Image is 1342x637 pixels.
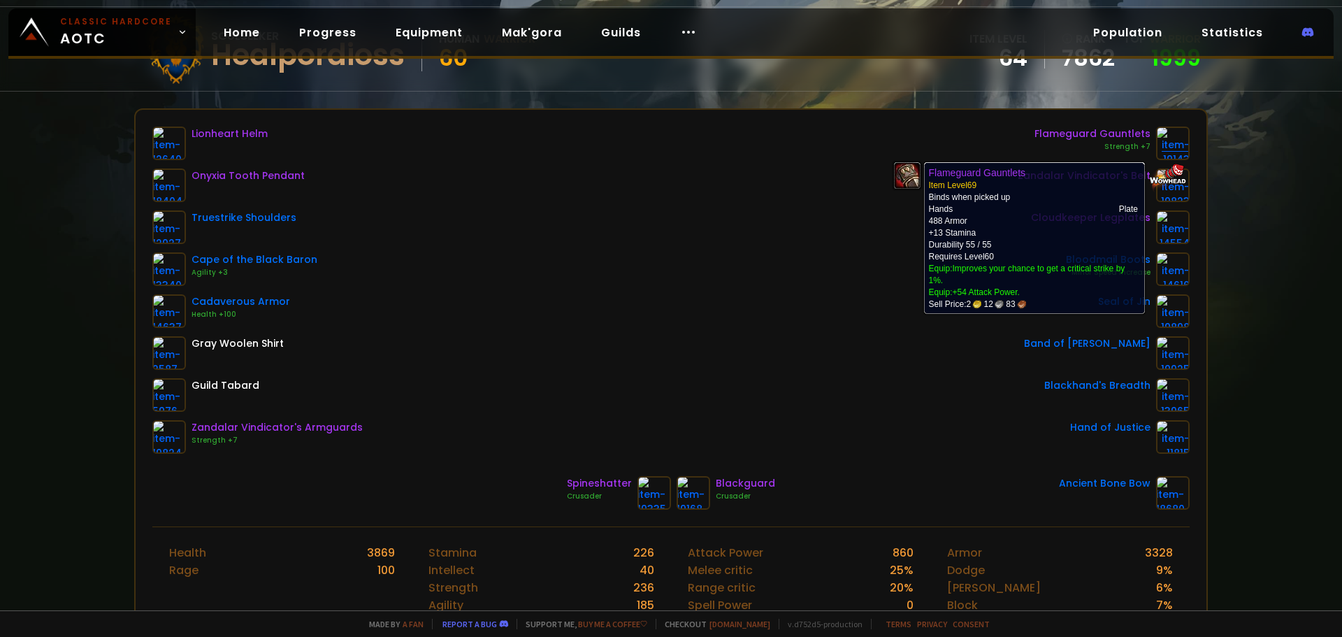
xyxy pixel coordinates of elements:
a: Classic HardcoreAOTC [8,8,196,56]
span: +13 Stamina [929,228,976,238]
td: Requires Level 60 [929,251,1139,310]
div: 236 [633,579,654,596]
div: Block [947,596,978,614]
div: Spell Power [688,596,752,614]
div: Band of [PERSON_NAME] [1024,336,1150,351]
img: item-19168 [677,476,710,510]
a: +54 Attack Power. [953,287,1020,297]
div: Healpordioss [211,45,405,66]
b: Flameguard Gauntlets [929,167,1026,178]
img: item-11815 [1156,420,1190,454]
div: Hand of Justice [1070,420,1150,435]
div: Cadaverous Armor [192,294,290,309]
div: Strength +7 [192,435,363,446]
img: item-2587 [152,336,186,370]
div: Sell Price: [929,299,1139,310]
div: Attack Power [688,544,763,561]
div: Rage [169,561,199,579]
div: Health [169,544,206,561]
span: 488 Armor [929,216,967,226]
div: 0 [907,596,914,614]
div: Stamina [428,544,477,561]
div: Crusader [716,491,775,502]
div: Melee critic [688,561,753,579]
div: Ancient Bone Bow [1059,476,1150,491]
img: item-14554 [1156,210,1190,244]
div: 3328 [1145,544,1173,561]
small: Classic Hardcore [60,15,172,28]
div: Onyxia Tooth Pendant [192,169,305,183]
img: item-5976 [152,378,186,412]
a: Report a bug [442,619,497,629]
div: Gray Woolen Shirt [192,336,284,351]
div: Strength [428,579,478,596]
div: Lionheart Helm [192,127,268,141]
div: 20 % [890,579,914,596]
div: Flameguard Gauntlets [1034,127,1150,141]
a: Guilds [590,18,652,47]
div: 64 [969,48,1027,69]
img: item-19824 [152,420,186,454]
div: Spineshatter [567,476,632,491]
span: Checkout [656,619,770,629]
div: 860 [893,544,914,561]
img: item-19898 [1156,294,1190,328]
div: 25 % [890,561,914,579]
img: item-12927 [152,210,186,244]
span: Made by [361,619,424,629]
a: Progress [288,18,368,47]
a: Mak'gora [491,18,573,47]
span: Equip: [929,287,1020,297]
div: Dodge [947,561,985,579]
a: Terms [886,619,911,629]
img: item-19925 [1156,336,1190,370]
div: Truestrike Shoulders [192,210,296,225]
div: 9 % [1156,561,1173,579]
div: 100 [377,561,395,579]
img: item-18680 [1156,476,1190,510]
td: Binds when picked up Durability 55 / 55 [929,166,1139,251]
div: Strength +7 [1034,141,1150,152]
img: item-19143 [1156,127,1190,160]
div: Blackguard [716,476,775,491]
a: Statistics [1190,18,1274,47]
a: a fan [403,619,424,629]
span: Equip: [929,264,1125,285]
span: Item Level 69 [929,180,977,190]
div: Agility [428,596,463,614]
a: [DOMAIN_NAME] [709,619,770,629]
div: 185 [637,596,654,614]
div: Health +100 [192,309,290,320]
a: Equipment [384,18,474,47]
div: Range critic [688,579,756,596]
img: item-18404 [152,169,186,202]
div: Agility +3 [192,267,317,278]
div: Cape of the Black Baron [192,252,317,267]
span: v. d752d5 - production [779,619,863,629]
span: 2 [967,299,982,310]
a: Buy me a coffee [578,619,647,629]
a: Improves your chance to get a critical strike by 1%. [929,264,1125,285]
td: Hands [929,203,995,215]
span: AOTC [60,15,172,49]
div: Crusader [567,491,632,502]
div: 3869 [367,544,395,561]
img: item-13340 [152,252,186,286]
a: Consent [953,619,990,629]
div: Zandalar Vindicator's Armguards [192,420,363,435]
span: 83 [1006,299,1025,310]
a: Privacy [917,619,947,629]
div: Intellect [428,561,475,579]
div: Armor [947,544,982,561]
img: item-14616 [1156,252,1190,286]
div: [PERSON_NAME] [947,579,1041,596]
a: 7862 [1062,48,1115,69]
span: Support me, [517,619,647,629]
img: item-12640 [152,127,186,160]
div: Guild Tabard [192,378,259,393]
img: item-14637 [152,294,186,328]
div: 40 [640,561,654,579]
div: 226 [633,544,654,561]
div: 6 % [1156,579,1173,596]
div: 7 % [1156,596,1173,614]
